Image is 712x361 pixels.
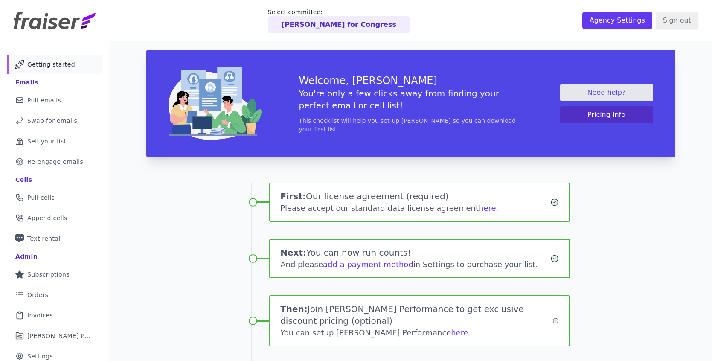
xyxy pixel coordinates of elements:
span: Next: [280,247,306,258]
a: Invoices [7,306,102,325]
span: Re-engage emails [27,157,83,166]
span: Subscriptions [27,270,70,279]
a: add a payment method [323,260,413,269]
a: Append cells [7,209,102,227]
a: Text rental [7,229,102,248]
div: Emails [15,78,38,87]
a: Select committee: [PERSON_NAME] for Congress [268,8,410,33]
h1: Join [PERSON_NAME] Performance to get exclusive discount pricing (optional) [280,303,552,327]
span: Getting started [27,60,75,69]
div: And please in Settings to purchase your list. [280,259,550,271]
span: Pull emails [27,96,61,105]
a: Getting started [7,55,102,74]
span: Swap for emails [27,116,77,125]
div: You can setup [PERSON_NAME] Performance . [280,327,552,339]
a: Pull emails [7,91,102,110]
span: Settings [27,352,53,361]
span: First: [280,191,306,201]
img: Fraiser Logo [14,12,96,29]
span: Then: [280,304,308,314]
span: Sell your list [27,137,66,146]
a: Need help? [560,84,653,101]
div: Cells [15,175,32,184]
div: Admin [15,252,38,261]
span: Invoices [27,311,53,320]
span: [PERSON_NAME] Performance [27,332,92,340]
a: Sell your list [7,132,102,151]
a: [PERSON_NAME] Performance [7,326,102,345]
input: Agency Settings [582,12,652,29]
p: [PERSON_NAME] for Congress [282,20,396,30]
a: Swap for emails [7,111,102,130]
a: Pull cells [7,188,102,207]
span: Append cells [27,214,67,222]
a: Subscriptions [7,265,102,284]
h1: You can now run counts! [280,247,550,259]
input: Sign out [656,12,698,29]
a: Re-engage emails [7,152,102,171]
h1: Our license agreement (required) [280,190,550,202]
h3: Welcome, [PERSON_NAME] [299,74,523,87]
img: img [169,67,262,140]
span: Orders [27,291,48,299]
button: Pricing info [560,106,653,123]
p: Select committee: [268,8,410,16]
span: Text rental [27,234,61,243]
h5: You're only a few clicks away from finding your perfect email or cell list! [299,87,523,111]
a: here [451,328,468,337]
p: This checklist will help you set-up [PERSON_NAME] so you can download your first list. [299,116,523,134]
a: Orders [7,285,102,304]
span: Pull cells [27,193,55,202]
div: Please accept our standard data license agreement [280,202,550,214]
